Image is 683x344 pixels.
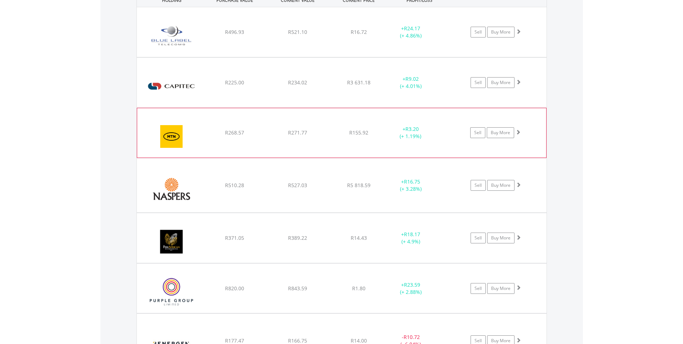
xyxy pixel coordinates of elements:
[288,337,307,344] span: R166.75
[405,75,419,82] span: R9.02
[405,125,419,132] span: R3.20
[487,233,515,243] a: Buy More
[470,127,485,138] a: Sell
[225,79,244,86] span: R225.00
[225,234,244,241] span: R371.05
[140,273,202,311] img: EQU.ZA.PPE.png
[471,233,486,243] a: Sell
[288,234,307,241] span: R389.22
[225,129,244,136] span: R268.57
[141,117,203,155] img: EQU.ZA.MTN.png
[288,129,307,136] span: R271.77
[347,79,370,86] span: R3 631.18
[487,127,514,138] a: Buy More
[487,27,515,38] a: Buy More
[288,79,307,86] span: R234.02
[384,231,438,245] div: + (+ 4.9%)
[383,125,437,140] div: + (+ 1.19%)
[487,283,515,294] a: Buy More
[471,283,486,294] a: Sell
[351,234,367,241] span: R14.43
[384,281,438,296] div: + (+ 2.88%)
[487,77,515,88] a: Buy More
[225,28,244,35] span: R496.93
[351,28,367,35] span: R16.72
[288,28,307,35] span: R521.10
[140,167,202,211] img: EQU.ZA.NPN.png
[471,180,486,191] a: Sell
[384,75,438,90] div: + (+ 4.01%)
[225,285,244,292] span: R820.00
[471,77,486,88] a: Sell
[404,178,420,185] span: R16.75
[471,27,486,38] a: Sell
[384,178,438,193] div: + (+ 3.28%)
[225,182,244,189] span: R510.28
[225,337,244,344] span: R177.47
[140,222,202,261] img: EQU.ZA.PAN.png
[404,281,420,288] span: R23.59
[404,25,420,32] span: R24.17
[140,16,202,55] img: EQU.ZA.BLU.png
[288,285,307,292] span: R843.59
[404,231,420,238] span: R18.17
[352,285,365,292] span: R1.80
[404,334,420,340] span: R10.72
[288,182,307,189] span: R527.03
[384,25,438,39] div: + (+ 4.86%)
[140,67,202,106] img: EQU.ZA.CPI.png
[487,180,515,191] a: Buy More
[349,129,368,136] span: R155.92
[347,182,370,189] span: R5 818.59
[351,337,367,344] span: R14.00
